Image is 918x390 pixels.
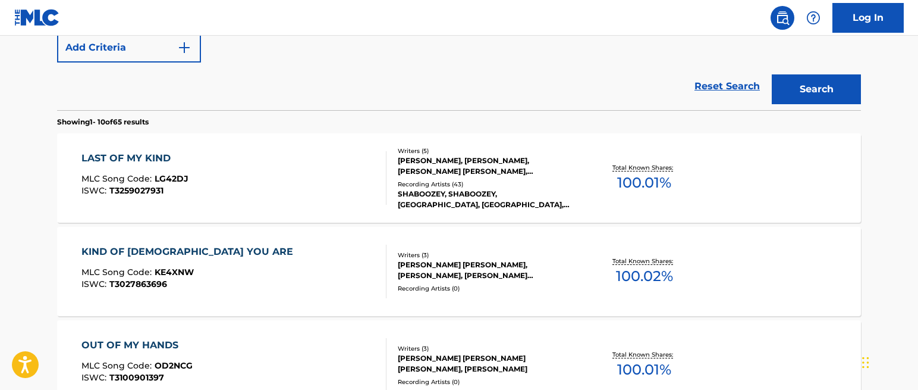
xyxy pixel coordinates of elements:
p: Total Known Shares: [612,350,676,359]
img: 9d2ae6d4665cec9f34b9.svg [177,40,191,55]
div: OUT OF MY HANDS [81,338,193,352]
span: MLC Song Code : [81,267,155,277]
button: Add Criteria [57,33,201,63]
span: ISWC : [81,185,109,196]
span: ISWC : [81,279,109,289]
div: Recording Artists ( 0 ) [398,377,577,386]
div: Writers ( 3 ) [398,344,577,353]
div: Recording Artists ( 0 ) [398,284,577,293]
span: T3259027931 [109,185,164,196]
div: [PERSON_NAME] [PERSON_NAME], [PERSON_NAME], [PERSON_NAME] [PERSON_NAME] [398,260,577,281]
div: Drag [862,345,869,380]
a: Log In [832,3,904,33]
a: LAST OF MY KINDMLC Song Code:LG42DJISWC:T3259027931Writers (5)[PERSON_NAME], [PERSON_NAME], [PERS... [57,133,861,223]
span: MLC Song Code : [81,173,155,184]
span: T3027863696 [109,279,167,289]
p: Total Known Shares: [612,163,676,172]
iframe: Chat Widget [859,333,918,390]
a: KIND OF [DEMOGRAPHIC_DATA] YOU AREMLC Song Code:KE4XNWISWC:T3027863696Writers (3)[PERSON_NAME] [P... [57,227,861,316]
span: 100.01 % [617,359,671,380]
img: search [775,11,790,25]
span: MLC Song Code : [81,360,155,371]
div: LAST OF MY KIND [81,151,188,166]
span: T3100901397 [109,372,164,383]
a: Reset Search [688,73,766,99]
span: LG42DJ [155,173,188,184]
div: Writers ( 5 ) [398,146,577,155]
div: Help [801,6,825,30]
img: help [806,11,820,25]
div: SHABOOZEY, SHABOOZEY, [GEOGRAPHIC_DATA], [GEOGRAPHIC_DATA],[PERSON_NAME], [PERSON_NAME] [398,189,577,210]
div: KIND OF [DEMOGRAPHIC_DATA] YOU ARE [81,245,299,259]
span: OD2NCG [155,360,193,371]
img: MLC Logo [14,9,60,26]
a: Public Search [771,6,794,30]
button: Search [772,74,861,104]
span: KE4XNW [155,267,194,277]
span: 100.02 % [616,266,673,287]
span: 100.01 % [617,172,671,194]
span: ISWC : [81,372,109,383]
div: [PERSON_NAME] [PERSON_NAME] [PERSON_NAME], [PERSON_NAME] [398,353,577,375]
div: Writers ( 3 ) [398,251,577,260]
p: Total Known Shares: [612,257,676,266]
div: [PERSON_NAME], [PERSON_NAME], [PERSON_NAME] [PERSON_NAME], [PERSON_NAME], [PERSON_NAME] [398,155,577,177]
p: Showing 1 - 10 of 65 results [57,117,149,127]
div: Recording Artists ( 43 ) [398,180,577,189]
